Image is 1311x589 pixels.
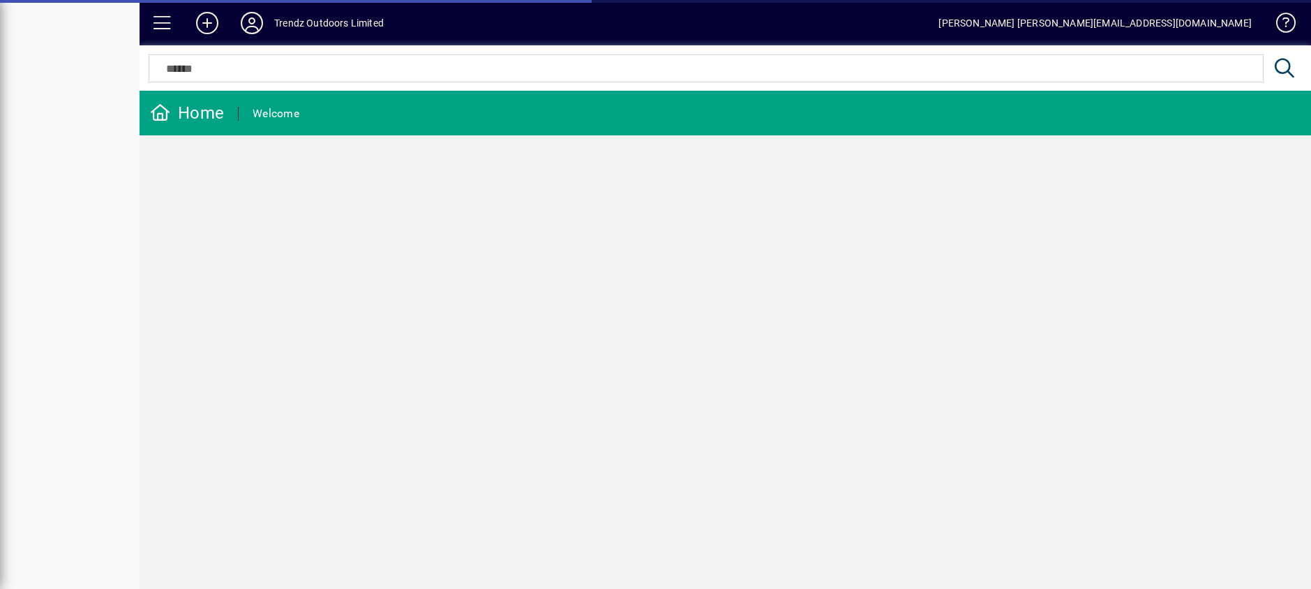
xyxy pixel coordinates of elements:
div: [PERSON_NAME] [PERSON_NAME][EMAIL_ADDRESS][DOMAIN_NAME] [938,12,1252,34]
div: Trendz Outdoors Limited [274,12,384,34]
a: Knowledge Base [1266,3,1294,48]
div: Welcome [253,103,299,125]
button: Add [185,10,230,36]
div: Home [150,102,224,124]
button: Profile [230,10,274,36]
